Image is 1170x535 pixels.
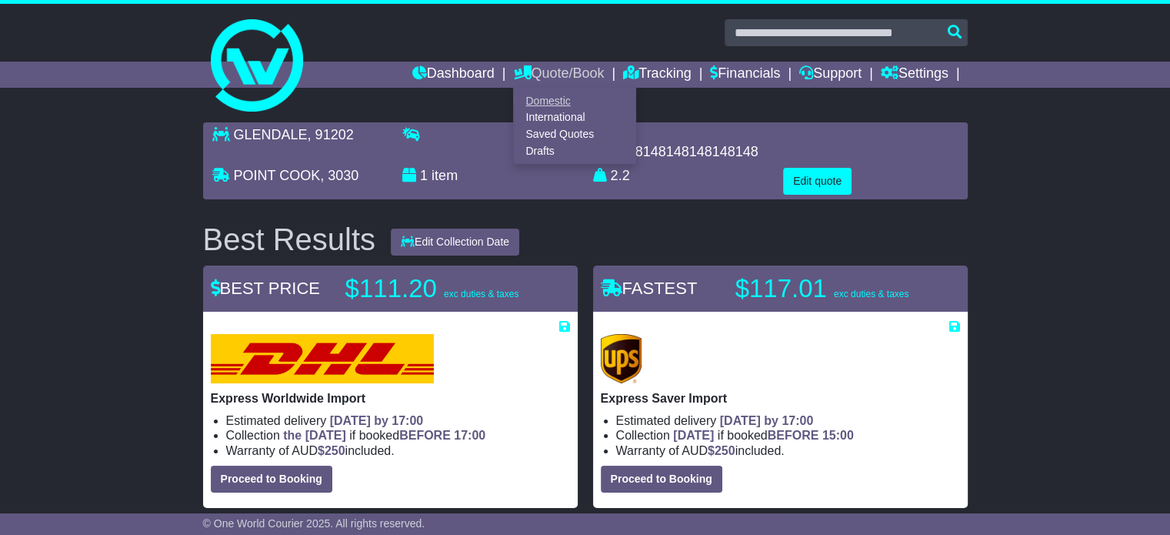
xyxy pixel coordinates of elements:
span: the [DATE] [283,429,345,442]
span: exc duties & taxes [444,289,518,299]
span: 2.2 [611,168,630,183]
span: BEFORE [768,429,819,442]
span: item [432,168,458,183]
div: Best Results [195,222,384,256]
span: BEST PRICE [211,279,320,298]
a: Domestic [514,92,635,109]
span: , 3030 [320,168,358,183]
span: exc duties & taxes [834,289,908,299]
img: DHL: Express Worldwide Import [211,334,434,383]
div: Quote/Book [513,88,636,164]
a: Settings [881,62,948,88]
span: POINT COOK [234,168,321,183]
span: BEFORE [399,429,451,442]
span: 17:00 [454,429,485,442]
span: [DATE] by 17:00 [720,414,814,427]
span: [DATE] by 17:00 [330,414,424,427]
p: Express Worldwide Import [211,391,570,406]
a: Financials [710,62,780,88]
span: $ [318,444,345,457]
span: 0.48148148148148148148 [593,144,758,159]
span: © One World Courier 2025. All rights reserved. [203,517,425,530]
p: Express Saver Import [601,391,960,406]
li: Collection [616,428,960,443]
span: 1 [420,168,428,183]
button: Edit quote [783,168,852,195]
span: 250 [325,444,345,457]
span: GLENDALE [234,127,308,142]
span: $ [708,444,735,457]
a: International [514,109,635,126]
button: Proceed to Booking [211,466,332,493]
button: Proceed to Booking [601,466,722,493]
span: FASTEST [601,279,698,298]
a: Support [799,62,862,88]
span: if booked [283,429,485,442]
button: Edit Collection Date [391,229,519,256]
span: [DATE] [673,429,714,442]
li: Warranty of AUD included. [616,443,960,458]
li: Warranty of AUD included. [226,443,570,458]
a: Drafts [514,142,635,159]
span: 250 [715,444,735,457]
a: Tracking [623,62,691,88]
li: Estimated delivery [226,413,570,428]
p: $117.01 [735,273,928,304]
a: Saved Quotes [514,126,635,143]
span: , 91202 [308,127,354,142]
span: 15:00 [822,429,854,442]
p: $111.20 [345,273,538,304]
img: UPS (new): Express Saver Import [601,334,642,383]
li: Collection [226,428,570,443]
a: Dashboard [412,62,495,88]
span: if booked [673,429,853,442]
li: Estimated delivery [616,413,960,428]
a: Quote/Book [513,62,604,88]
